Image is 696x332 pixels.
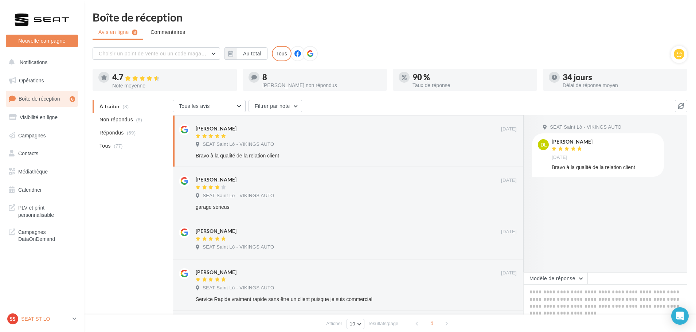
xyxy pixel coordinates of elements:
[552,139,593,144] div: [PERSON_NAME]
[552,154,567,161] span: [DATE]
[196,296,469,303] div: Service Rapide vraiment rapide sans être un client puisque je suis commercial
[523,272,587,285] button: Modèle de réponse
[237,47,267,60] button: Au total
[196,176,236,183] div: [PERSON_NAME]
[550,124,621,130] span: SEAT Saint Lô - VIKINGS AUTO
[99,142,111,149] span: Tous
[18,227,75,243] span: Campagnes DataOnDemand
[671,307,689,325] div: Open Intercom Messenger
[4,200,79,222] a: PLV et print personnalisable
[6,312,78,326] a: SS SEAT ST LO
[224,47,267,60] button: Au total
[262,83,381,88] div: [PERSON_NAME] non répondus
[173,100,246,112] button: Tous les avis
[114,143,122,149] span: (77)
[18,203,75,219] span: PLV et print personnalisable
[196,269,236,276] div: [PERSON_NAME]
[4,224,79,246] a: Campagnes DataOnDemand
[196,125,236,132] div: [PERSON_NAME]
[350,321,355,327] span: 10
[368,320,398,327] span: résultats/page
[262,73,381,81] div: 8
[326,320,342,327] span: Afficher
[99,116,133,123] span: Non répondus
[412,83,531,88] div: Taux de réponse
[272,46,292,61] div: Tous
[136,117,142,122] span: (8)
[99,129,124,136] span: Répondus
[203,192,274,199] span: SEAT Saint Lô - VIKINGS AUTO
[99,51,208,56] span: Choisir un point de vente ou un code magasin
[179,103,210,109] span: Tous les avis
[540,141,547,148] span: DL
[426,317,438,329] span: 1
[563,73,681,81] div: 34 jours
[150,28,185,36] span: Commentaires
[4,110,79,125] a: Visibilité en ligne
[196,203,469,211] div: garage sérieus
[6,35,78,47] button: Nouvelle campagne
[127,130,136,136] span: (69)
[4,164,79,179] a: Médiathèque
[196,227,236,235] div: [PERSON_NAME]
[93,12,687,23] div: Boîte de réception
[19,96,60,102] span: Boîte de réception
[18,151,38,156] span: Contacts
[501,126,517,132] span: [DATE]
[203,244,274,250] span: SEAT Saint Lô - VIKINGS AUTO
[4,146,79,161] a: Contacts
[563,83,681,88] div: Délai de réponse moyen
[18,132,46,138] span: Campagnes
[4,128,79,143] a: Campagnes
[20,59,47,65] span: Notifications
[552,164,658,171] div: Bravo à la qualité de la relation client
[203,285,274,291] span: SEAT Saint Lô - VIKINGS AUTO
[501,229,517,235] span: [DATE]
[501,177,517,184] span: [DATE]
[203,141,274,148] span: SEAT Saint Lô - VIKINGS AUTO
[501,270,517,276] span: [DATE]
[19,78,44,83] span: Opérations
[196,152,469,159] div: Bravo à la qualité de la relation client
[4,55,77,70] button: Notifications
[347,319,364,329] button: 10
[10,315,16,323] span: SS
[21,315,70,323] p: SEAT ST LO
[412,73,531,81] div: 90 %
[93,47,220,60] button: Choisir un point de vente ou un code magasin
[4,182,79,198] a: Calendrier
[4,91,79,106] a: Boîte de réception8
[112,83,231,88] div: Note moyenne
[112,73,231,82] div: 4.7
[249,100,302,112] button: Filtrer par note
[4,73,79,88] a: Opérations
[20,114,58,120] span: Visibilité en ligne
[18,169,48,175] span: Médiathèque
[70,96,75,102] div: 8
[18,187,42,193] span: Calendrier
